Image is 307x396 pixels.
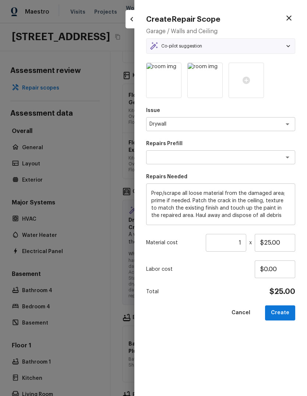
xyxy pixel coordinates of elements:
[146,140,295,147] p: Repairs Prefill
[149,120,271,128] textarea: Drywall
[282,152,293,162] button: Open
[265,305,295,320] button: Create
[146,27,295,35] h5: Garage / Walls and Ceiling
[146,173,295,181] p: Repairs Needed
[146,234,295,252] div: x
[161,43,202,49] p: Co-pilot suggestion
[146,239,203,246] p: Material cost
[146,288,159,295] p: Total
[151,190,290,219] textarea: Prep/scrape all loose material from the damaged area; prime if needed. Patch the crack in the cei...
[146,266,255,273] p: Labor cost
[146,107,295,114] p: Issue
[282,119,293,129] button: Open
[226,305,256,320] button: Cancel
[269,287,295,297] h4: $25.00
[188,63,222,98] img: room img
[147,63,181,98] img: room img
[146,15,220,24] h4: Create Repair Scope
